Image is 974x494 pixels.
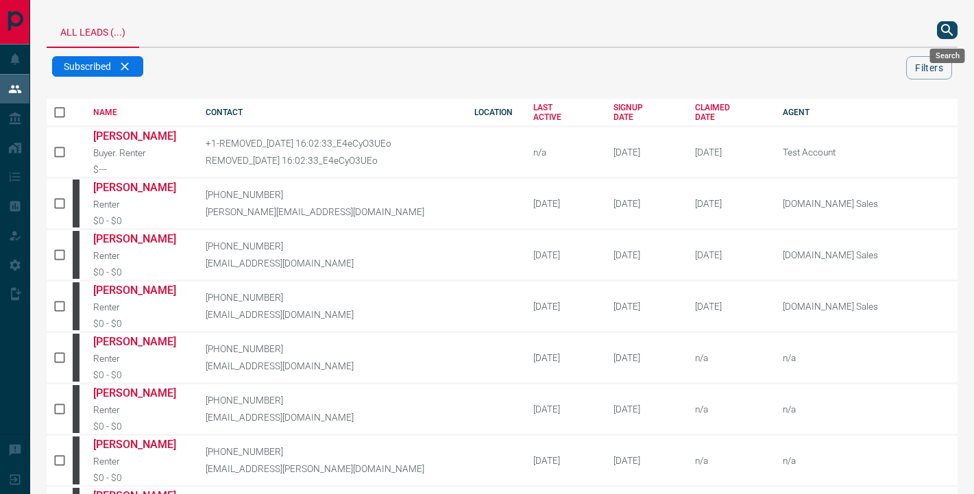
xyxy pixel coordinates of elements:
[206,309,453,320] p: [EMAIL_ADDRESS][DOMAIN_NAME]
[206,155,453,166] p: REMOVED_[DATE] 16:02:33_E4eCyO3UEo
[474,108,513,117] div: LOCATION
[93,335,185,348] a: [PERSON_NAME]
[93,369,185,380] div: $0 - $0
[93,404,120,415] span: Renter
[93,199,120,210] span: Renter
[533,147,593,158] div: n/a
[695,103,762,122] div: CLAIMED DATE
[93,318,185,329] div: $0 - $0
[613,404,675,415] div: October 12th 2008, 3:01:27 PM
[613,147,675,158] div: September 1st 2015, 9:13:21 AM
[93,386,185,399] a: [PERSON_NAME]
[206,206,453,217] p: [PERSON_NAME][EMAIL_ADDRESS][DOMAIN_NAME]
[206,240,453,251] p: [PHONE_NUMBER]
[613,103,675,122] div: SIGNUP DATE
[930,49,965,63] div: Search
[695,455,762,466] div: n/a
[206,463,453,474] p: [EMAIL_ADDRESS][PERSON_NAME][DOMAIN_NAME]
[695,404,762,415] div: n/a
[783,404,954,415] p: n/a
[47,14,139,48] div: All Leads (...)
[206,395,453,406] p: [PHONE_NUMBER]
[906,56,952,79] button: Filters
[93,456,120,467] span: Renter
[783,147,954,158] p: Test Account
[93,164,185,175] div: $---
[533,301,593,312] div: [DATE]
[783,198,954,209] p: [DOMAIN_NAME] Sales
[613,249,675,260] div: October 11th 2008, 5:41:37 PM
[533,404,593,415] div: [DATE]
[93,472,185,483] div: $0 - $0
[695,352,762,363] div: n/a
[73,180,80,227] div: mrloft.ca
[613,455,675,466] div: October 13th 2008, 7:44:16 PM
[783,455,954,466] p: n/a
[93,129,185,143] a: [PERSON_NAME]
[73,282,80,330] div: mrloft.ca
[533,249,593,260] div: [DATE]
[533,103,593,122] div: LAST ACTIVE
[64,61,111,72] span: Subscribed
[695,147,762,158] div: April 29th 2025, 4:45:30 PM
[73,385,80,433] div: mrloft.ca
[93,215,185,226] div: $0 - $0
[93,108,185,117] div: NAME
[206,446,453,457] p: [PHONE_NUMBER]
[533,352,593,363] div: [DATE]
[73,231,80,279] div: mrloft.ca
[937,21,958,39] button: search button
[206,292,453,303] p: [PHONE_NUMBER]
[695,301,762,312] div: February 19th 2025, 2:37:44 PM
[73,334,80,382] div: mrloft.ca
[93,250,120,261] span: Renter
[93,301,120,312] span: Renter
[206,138,453,149] p: +1-REMOVED_[DATE] 16:02:33_E4eCyO3UEo
[93,147,146,158] span: Buyer. Renter
[783,249,954,260] p: [DOMAIN_NAME] Sales
[93,267,185,277] div: $0 - $0
[206,412,453,423] p: [EMAIL_ADDRESS][DOMAIN_NAME]
[206,189,453,200] p: [PHONE_NUMBER]
[93,421,185,432] div: $0 - $0
[783,352,954,363] p: n/a
[73,436,80,484] div: mrloft.ca
[206,108,453,117] div: CONTACT
[93,438,185,451] a: [PERSON_NAME]
[206,343,453,354] p: [PHONE_NUMBER]
[695,249,762,260] div: February 19th 2025, 2:37:44 PM
[533,455,593,466] div: [DATE]
[533,198,593,209] div: [DATE]
[695,198,762,209] div: February 19th 2025, 2:37:44 PM
[93,353,120,364] span: Renter
[783,108,958,117] div: AGENT
[93,181,185,194] a: [PERSON_NAME]
[206,360,453,371] p: [EMAIL_ADDRESS][DOMAIN_NAME]
[206,258,453,269] p: [EMAIL_ADDRESS][DOMAIN_NAME]
[613,301,675,312] div: October 12th 2008, 6:29:44 AM
[52,56,143,77] div: Subscribed
[613,352,675,363] div: October 12th 2008, 11:22:16 AM
[93,232,185,245] a: [PERSON_NAME]
[783,301,954,312] p: [DOMAIN_NAME] Sales
[613,198,675,209] div: October 11th 2008, 12:32:56 PM
[93,284,185,297] a: [PERSON_NAME]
